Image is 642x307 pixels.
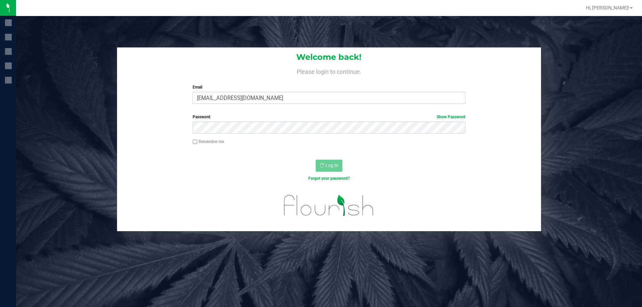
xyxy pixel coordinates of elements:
[117,67,541,75] h4: Please login to continue.
[193,139,224,145] label: Remember me
[316,160,342,172] button: Log In
[117,53,541,61] h1: Welcome back!
[193,140,197,144] input: Remember me
[586,5,629,10] span: Hi, [PERSON_NAME]!
[308,176,350,181] a: Forgot your password?
[325,163,338,168] span: Log In
[193,84,465,90] label: Email
[193,115,210,119] span: Password
[437,115,465,119] a: Show Password
[276,188,382,222] img: flourish_logo.svg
